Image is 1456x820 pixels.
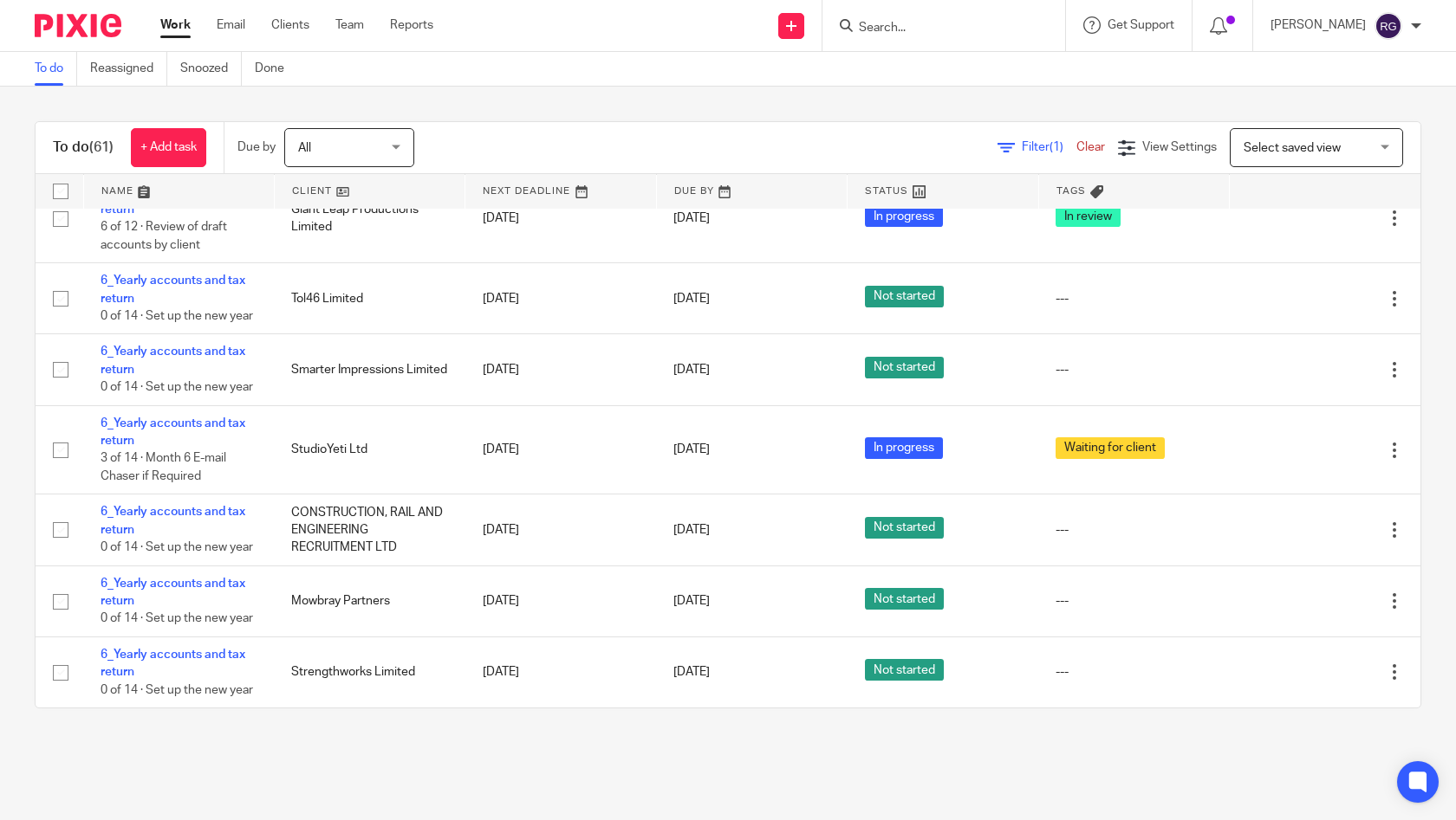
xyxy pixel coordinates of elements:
[673,293,710,305] span: [DATE]
[35,14,121,37] img: Pixie
[101,417,245,447] a: 6_Yearly accounts and tax return
[274,174,465,263] td: Giant Leap Productions Limited
[390,16,433,34] a: Reports
[274,636,465,707] td: Strengthworks Limited
[274,263,465,334] td: Tol46 Limited
[673,595,710,607] span: [DATE]
[89,140,114,154] span: (61)
[101,221,227,251] span: 6 of 12 · Review of draft accounts by client
[465,174,656,263] td: [DATE]
[673,524,710,536] span: [DATE]
[255,52,297,86] a: Done
[865,205,943,227] span: In progress
[857,21,1013,36] input: Search
[1056,186,1086,196] span: Tags
[274,565,465,636] td: Mowbray Partners
[274,405,465,494] td: StudioYeti Ltd
[1056,663,1212,681] div: ---
[865,659,944,681] span: Not started
[101,274,245,304] a: 6_Yearly accounts and tax return
[180,52,242,86] a: Snoozed
[1056,361,1212,378] div: ---
[865,357,944,378] span: Not started
[465,636,656,707] td: [DATE]
[1056,521,1212,539] div: ---
[101,186,245,216] a: 6_Yearly accounts and tax return
[101,381,253,393] span: 0 of 14 · Set up the new year
[101,684,253,696] span: 0 of 14 · Set up the new year
[101,613,253,625] span: 0 of 14 · Set up the new year
[1076,141,1105,153] a: Clear
[1108,19,1174,31] span: Get Support
[1056,437,1165,459] span: Waiting for client
[1056,592,1212,610] div: ---
[101,310,253,322] span: 0 of 14 · Set up the new year
[335,16,364,34] a: Team
[465,334,656,405] td: [DATE]
[673,444,710,456] span: [DATE]
[274,334,465,405] td: Smarter Impressions Limited
[1022,141,1076,153] span: Filter
[673,364,710,376] span: [DATE]
[53,139,114,157] h1: To do
[865,437,943,459] span: In progress
[298,142,311,154] span: All
[1142,141,1217,153] span: View Settings
[101,345,245,375] a: 6_Yearly accounts and tax return
[1056,290,1212,307] div: ---
[673,666,710,678] span: [DATE]
[465,494,656,565] td: [DATE]
[673,212,710,224] span: [DATE]
[1244,142,1341,154] span: Select saved view
[131,128,206,167] a: + Add task
[865,588,944,610] span: Not started
[160,16,191,34] a: Work
[1271,16,1366,34] p: [PERSON_NAME]
[237,139,276,156] p: Due by
[101,578,245,607] a: 6_Yearly accounts and tax return
[101,453,226,483] span: 3 of 14 · Month 6 E-mail Chaser if Required
[101,541,253,553] span: 0 of 14 · Set up the new year
[90,52,167,86] a: Reassigned
[274,494,465,565] td: CONSTRUCTION, RAIL AND ENGINEERING RECRUITMENT LTD
[465,405,656,494] td: [DATE]
[101,649,245,678] a: 6_Yearly accounts and tax return
[101,506,245,535] a: 6_Yearly accounts and tax return
[1050,141,1063,153] span: (1)
[35,52,77,86] a: To do
[465,565,656,636] td: [DATE]
[1056,205,1121,227] span: In review
[465,263,656,334] td: [DATE]
[217,16,245,34] a: Email
[271,16,309,34] a: Clients
[865,286,944,307] span: Not started
[865,517,944,539] span: Not started
[1375,12,1402,40] img: svg%3E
